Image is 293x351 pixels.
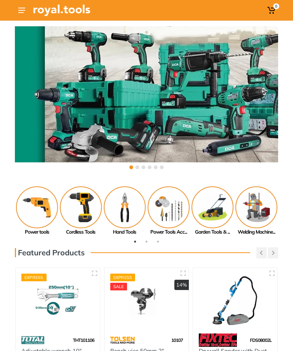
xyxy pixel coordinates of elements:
a: Hand Tools [103,186,146,236]
img: Royal Tools - Bench vice 50mm 2 [110,274,183,328]
div: Hand Tools [103,228,146,236]
button: 3 of 3 [154,238,162,245]
div: Power Tools Acc... [146,228,190,236]
img: Royal - Power Tools Accessories [148,186,190,228]
div: Cordless Tools [59,228,103,236]
img: Royal Tools - Drywall Sander with Dust Bag and Led Light [199,274,272,328]
img: Royal Tools - Adjustable wrench 10 [21,274,94,328]
span: 10107 [171,337,183,343]
div: Power tools [15,228,59,236]
img: Royal - Power tools [16,186,58,228]
div: Express [21,274,47,281]
img: 64.webp [110,333,135,347]
a: 0 [266,3,278,17]
div: SALE [110,283,127,290]
img: 86.webp [21,333,44,347]
img: 115.webp [199,333,237,347]
span: 0 [273,3,279,9]
button: 2 of 3 [143,238,150,245]
div: Garden Tools & ... [190,228,234,236]
button: 1 of 3 [131,238,139,245]
h3: Featured Products [15,248,85,257]
div: Express [110,274,135,281]
a: Power Tools Acc... [146,186,190,236]
a: Garden Tools & ... [190,186,234,236]
span: THT101106 [73,337,94,343]
img: Royal - Garden Tools & Accessories [192,186,233,228]
a: Power tools [15,186,59,236]
a: Welding Machine... [234,186,278,236]
span: FDS08002L [250,337,272,343]
a: Cordless Tools [59,186,103,236]
div: 14% [174,280,189,290]
img: Royal - Hand Tools [104,186,146,228]
img: Royal - Cordless Tools [60,186,102,228]
img: Royal Tools Logo [33,5,90,16]
div: Welding Machine... [234,228,278,236]
img: Royal - Welding Machine & Tools [235,186,277,228]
